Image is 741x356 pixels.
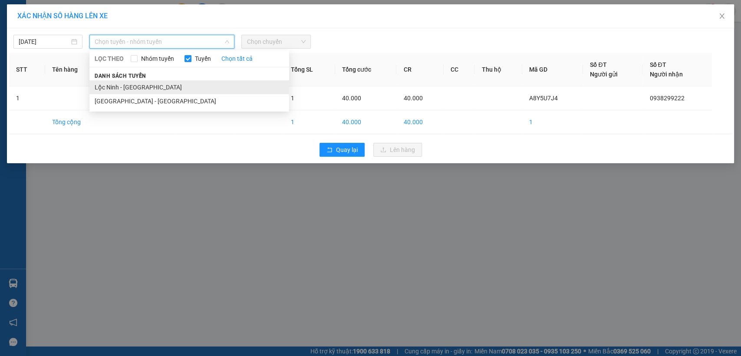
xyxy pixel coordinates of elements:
th: Tổng cước [335,53,396,86]
span: Chọn chuyến [247,35,305,48]
input: 13/10/2025 [19,37,69,46]
th: Tổng SL [284,53,336,86]
span: Danh sách tuyến [89,72,151,80]
span: Quay lại [336,145,358,155]
button: uploadLên hàng [373,143,422,157]
span: 0938299222 [649,95,684,102]
th: Tên hàng [45,53,106,86]
span: close [718,13,725,20]
button: Close [710,4,734,29]
span: Số ĐT [649,61,666,68]
span: LỌC THEO [95,54,124,63]
td: 1 [9,86,45,110]
td: 1 [522,110,583,134]
td: 40.000 [396,110,444,134]
a: Chọn tất cả [221,54,253,63]
th: CR [396,53,444,86]
td: 1 [284,110,336,134]
span: Người gửi [590,71,618,78]
td: 40.000 [335,110,396,134]
span: Chọn tuyến - nhóm tuyến [95,35,229,48]
li: [GEOGRAPHIC_DATA] - [GEOGRAPHIC_DATA] [89,94,289,108]
span: A8Y5U7J4 [529,95,558,102]
span: down [224,39,230,44]
span: 1 [291,95,294,102]
span: 40.000 [342,95,361,102]
th: Thu hộ [474,53,522,86]
li: Lộc Ninh - [GEOGRAPHIC_DATA] [89,80,289,94]
span: 40.000 [403,95,422,102]
th: Mã GD [522,53,583,86]
span: Nhóm tuyến [138,54,178,63]
span: Số ĐT [590,61,606,68]
td: Tổng cộng [45,110,106,134]
span: rollback [326,147,333,154]
th: CC [444,53,474,86]
span: XÁC NHẬN SỐ HÀNG LÊN XE [17,12,108,20]
span: Người nhận [649,71,682,78]
button: rollbackQuay lại [319,143,365,157]
span: Tuyến [191,54,214,63]
th: STT [9,53,45,86]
